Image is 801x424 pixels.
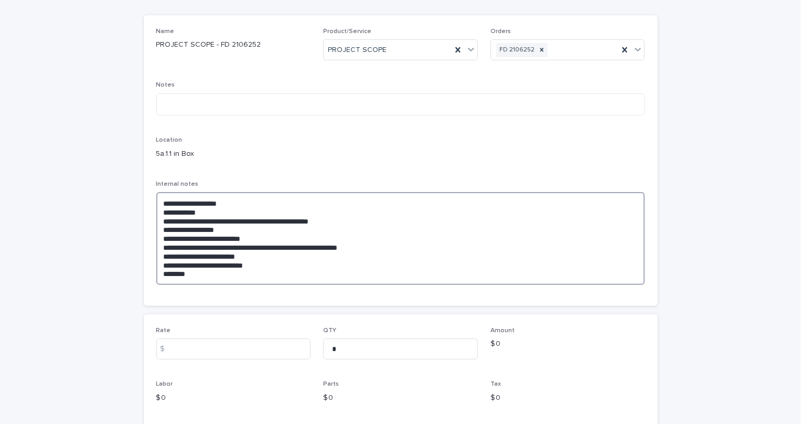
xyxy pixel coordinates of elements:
[156,82,175,88] span: Notes
[496,43,536,57] div: FD 2106252
[323,381,339,387] span: Parts
[156,393,311,404] p: $ 0
[490,338,645,349] p: $ 0
[323,327,336,334] span: QTY
[156,149,311,160] p: 5a.1.1 in Box
[156,137,183,143] span: Location
[490,393,645,404] p: $ 0
[328,45,387,56] span: PROJECT SCOPE
[156,39,311,50] p: PROJECT SCOPE - FD 2106252
[490,381,501,387] span: Tax
[156,181,199,187] span: Internal notes
[156,327,171,334] span: Rate
[156,28,175,35] span: Name
[490,327,515,334] span: Amount
[490,28,511,35] span: Orders
[156,381,173,387] span: Labor
[323,393,478,404] p: $ 0
[323,28,371,35] span: Product/Service
[156,338,177,359] div: $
